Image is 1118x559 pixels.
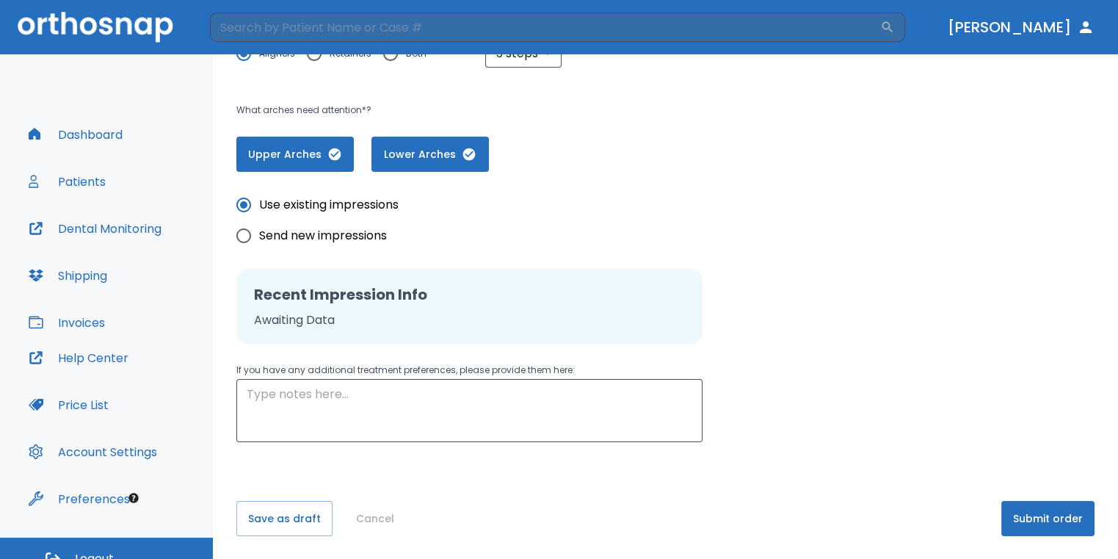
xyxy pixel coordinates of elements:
button: Save as draft [236,501,333,536]
button: Help Center [20,340,137,375]
button: Dashboard [20,117,131,152]
p: If you have any additional treatment preferences, please provide them here: [236,361,703,379]
button: Lower Arches [371,137,489,172]
p: What arches need attention*? [236,101,737,119]
button: Cancel [350,501,400,536]
h2: Recent Impression Info [254,284,685,306]
input: Search by Patient Name or Case # [210,12,880,42]
button: Upper Arches [236,137,354,172]
button: Patients [20,164,115,199]
p: Awaiting Data [254,311,685,329]
div: Tooltip anchor [127,491,140,505]
span: Send new impressions [259,227,387,245]
span: Lower Arches [386,147,474,162]
img: Orthosnap [18,12,173,42]
button: Account Settings [20,434,166,469]
button: Invoices [20,305,114,340]
span: Upper Arches [251,147,339,162]
button: [PERSON_NAME] [942,14,1100,40]
button: Shipping [20,258,116,293]
button: Submit order [1001,501,1095,536]
button: Price List [20,387,117,422]
button: Dental Monitoring [20,211,170,246]
span: Use existing impressions [259,196,399,214]
button: Preferences [20,481,139,516]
